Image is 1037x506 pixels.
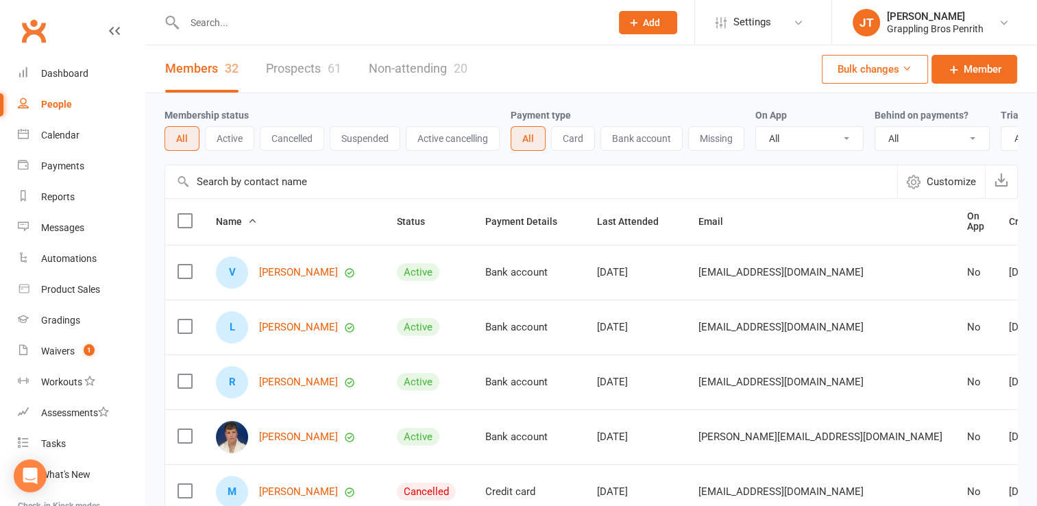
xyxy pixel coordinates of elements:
button: Payment Details [485,213,572,230]
span: [EMAIL_ADDRESS][DOMAIN_NAME] [698,314,864,340]
div: Assessments [41,407,109,418]
div: Bank account [485,267,572,278]
a: [PERSON_NAME] [259,486,338,498]
button: Cancelled [260,126,324,151]
span: Name [216,216,257,227]
a: [PERSON_NAME] [259,322,338,333]
div: 32 [225,61,239,75]
div: Lola [216,311,248,344]
a: What's New [18,459,145,490]
div: No [967,267,984,278]
label: Behind on payments? [875,110,968,121]
a: Waivers 1 [18,336,145,367]
a: Workouts [18,367,145,398]
a: Non-attending20 [369,45,467,93]
div: Active [397,373,439,391]
div: No [967,486,984,498]
div: Workouts [41,376,82,387]
div: Credit card [485,486,572,498]
div: Bank account [485,431,572,443]
button: Customize [897,165,985,198]
div: [DATE] [597,431,674,443]
a: Assessments [18,398,145,429]
span: Email [698,216,738,227]
button: Status [397,213,440,230]
img: Zac [216,421,248,453]
button: Active cancelling [406,126,500,151]
span: Payment Details [485,216,572,227]
a: Member [931,55,1017,84]
label: Membership status [164,110,249,121]
div: Tasks [41,438,66,449]
button: All [164,126,199,151]
span: 1 [84,344,95,356]
button: Bank account [600,126,683,151]
span: Add [643,17,660,28]
a: Payments [18,151,145,182]
div: Valentina [216,256,248,289]
span: [EMAIL_ADDRESS][DOMAIN_NAME] [698,259,864,285]
div: Automations [41,253,97,264]
div: No [967,322,984,333]
span: Last Attended [597,216,674,227]
div: Product Sales [41,284,100,295]
div: Active [397,263,439,281]
a: Prospects61 [266,45,341,93]
div: Bank account [485,322,572,333]
div: Bank account [485,376,572,388]
div: [DATE] [597,486,674,498]
div: Dashboard [41,68,88,79]
span: [EMAIL_ADDRESS][DOMAIN_NAME] [698,479,864,505]
div: [DATE] [597,322,674,333]
a: Clubworx [16,14,51,48]
a: Reports [18,182,145,213]
div: JT [853,9,880,36]
div: Romeo [216,366,248,398]
span: Status [397,216,440,227]
div: No [967,376,984,388]
a: Messages [18,213,145,243]
a: People [18,89,145,120]
label: On App [755,110,787,121]
button: Card [551,126,595,151]
span: Settings [733,7,771,38]
button: Email [698,213,738,230]
div: 20 [454,61,467,75]
div: [DATE] [597,267,674,278]
button: Bulk changes [822,55,928,84]
button: Suspended [330,126,400,151]
div: Payments [41,160,84,171]
a: Automations [18,243,145,274]
a: Calendar [18,120,145,151]
div: Grappling Bros Penrith [887,23,984,35]
span: [PERSON_NAME][EMAIL_ADDRESS][DOMAIN_NAME] [698,424,942,450]
a: [PERSON_NAME] [259,431,338,443]
div: Gradings [41,315,80,326]
div: [DATE] [597,376,674,388]
div: Calendar [41,130,80,141]
a: Gradings [18,305,145,336]
th: On App [955,199,997,245]
div: Active [397,428,439,446]
div: No [967,431,984,443]
a: Tasks [18,429,145,459]
div: 61 [328,61,341,75]
div: Open Intercom Messenger [14,459,47,492]
a: [PERSON_NAME] [259,376,338,388]
a: Dashboard [18,58,145,89]
label: Payment type [511,110,571,121]
div: What's New [41,469,90,480]
a: Product Sales [18,274,145,305]
input: Search... [180,13,601,32]
button: Active [205,126,254,151]
a: Members32 [165,45,239,93]
div: [PERSON_NAME] [887,10,984,23]
div: Cancelled [397,483,456,501]
div: People [41,99,72,110]
button: All [511,126,546,151]
span: [EMAIL_ADDRESS][DOMAIN_NAME] [698,369,864,395]
span: Customize [927,173,976,190]
button: Last Attended [597,213,674,230]
input: Search by contact name [165,165,897,198]
span: Member [964,61,1001,77]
